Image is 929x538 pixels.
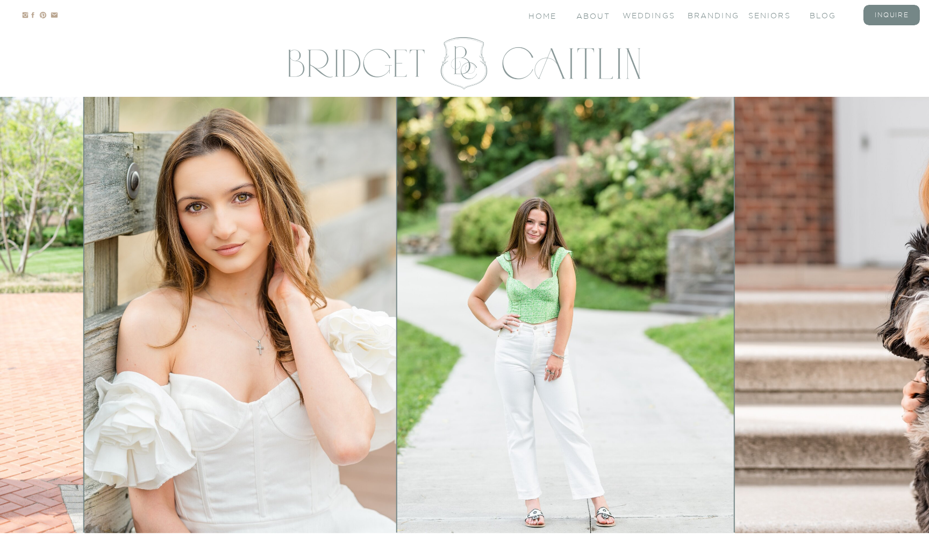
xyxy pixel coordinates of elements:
a: About [576,11,609,20]
a: blog [810,10,853,19]
a: Weddings [623,10,666,19]
a: Home [528,11,558,20]
a: inquire [870,10,913,19]
a: seniors [748,10,791,19]
a: branding [688,10,731,19]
